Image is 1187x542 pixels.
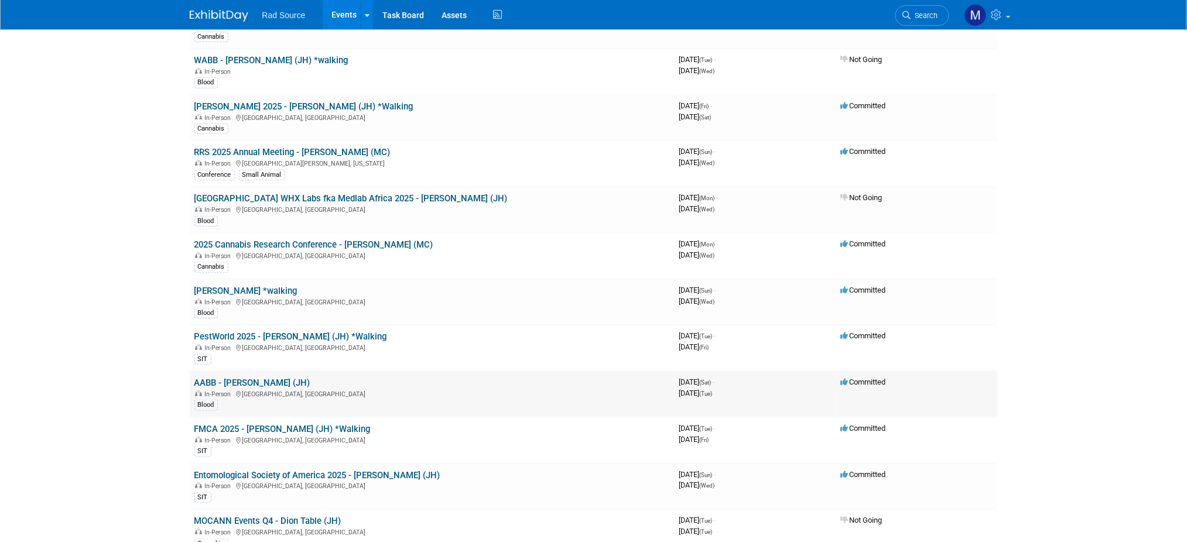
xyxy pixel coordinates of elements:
span: (Wed) [700,206,715,212]
span: In-Person [205,390,235,398]
span: Committed [841,378,886,386]
span: - [714,424,716,433]
span: [DATE] [679,147,716,156]
span: Committed [841,286,886,294]
span: [DATE] [679,55,716,64]
span: In-Person [205,529,235,536]
a: [GEOGRAPHIC_DATA] WHX Labs fka Medlab Africa 2025 - [PERSON_NAME] (JH) [194,193,508,204]
span: [DATE] [679,378,715,386]
div: [GEOGRAPHIC_DATA], [GEOGRAPHIC_DATA] [194,342,670,352]
span: - [711,101,713,110]
span: [DATE] [679,516,716,524]
span: Committed [841,424,886,433]
div: [GEOGRAPHIC_DATA], [GEOGRAPHIC_DATA] [194,251,670,260]
span: (Tue) [700,390,713,397]
span: (Wed) [700,299,715,305]
span: In-Person [205,344,235,352]
span: - [713,378,715,386]
img: In-Person Event [195,252,202,258]
span: [DATE] [679,389,713,397]
img: In-Person Event [195,160,202,166]
img: In-Person Event [195,299,202,304]
span: [DATE] [679,286,716,294]
span: (Tue) [700,529,713,535]
span: (Tue) [700,426,713,432]
div: Blood [194,308,218,318]
span: - [717,239,719,248]
a: MOCANN Events Q4 - Dion Table (JH) [194,516,341,526]
img: In-Person Event [195,482,202,488]
span: - [717,193,719,202]
span: (Wed) [700,160,715,166]
span: Search [911,11,938,20]
span: [DATE] [679,481,715,489]
span: [DATE] [679,297,715,306]
a: WABB - [PERSON_NAME] (JH) *walking [194,55,348,66]
span: (Sat) [700,379,711,386]
img: Melissa Conboy [964,4,987,26]
a: Search [895,5,949,26]
a: RRS 2025 Annual Meeting - [PERSON_NAME] (MC) [194,147,391,157]
span: In-Person [205,299,235,306]
a: PestWorld 2025 - [PERSON_NAME] (JH) *Walking [194,331,387,342]
span: Rad Source [262,11,306,20]
span: [DATE] [679,101,713,110]
span: [DATE] [679,66,715,75]
span: - [714,286,716,294]
div: Blood [194,216,218,227]
span: [DATE] [679,251,715,259]
span: [DATE] [679,193,719,202]
span: (Sun) [700,287,713,294]
div: Cannabis [194,32,228,42]
img: In-Person Event [195,529,202,534]
div: [GEOGRAPHIC_DATA], [GEOGRAPHIC_DATA] [194,435,670,444]
span: [DATE] [679,470,716,479]
a: [PERSON_NAME] *walking [194,286,297,296]
span: (Mon) [700,241,715,248]
img: In-Person Event [195,114,202,120]
span: (Tue) [700,333,713,339]
div: [GEOGRAPHIC_DATA], [GEOGRAPHIC_DATA] [194,112,670,122]
span: (Tue) [700,57,713,63]
span: - [714,470,716,479]
div: SIT [194,354,211,365]
span: [DATE] [679,435,709,444]
span: [DATE] [679,112,711,121]
img: In-Person Event [195,68,202,74]
span: Committed [841,239,886,248]
span: [DATE] [679,342,709,351]
img: In-Person Event [195,437,202,442]
span: (Sun) [700,472,713,478]
a: 2025 Cannabis Research Conference - [PERSON_NAME] (MC) [194,239,433,250]
span: Committed [841,147,886,156]
span: [DATE] [679,527,713,536]
span: - [714,516,716,524]
span: (Sun) [700,149,713,155]
span: In-Person [205,68,235,76]
div: SIT [194,492,211,503]
span: [DATE] [679,239,719,248]
span: (Mon) [700,195,715,201]
a: [PERSON_NAME] 2025 - [PERSON_NAME] (JH) *Walking [194,101,413,112]
span: Committed [841,331,886,340]
span: (Wed) [700,68,715,74]
span: [DATE] [679,204,715,213]
span: [DATE] [679,424,716,433]
div: Cannabis [194,124,228,134]
span: - [714,55,716,64]
img: In-Person Event [195,390,202,396]
div: Blood [194,77,218,88]
span: In-Person [205,206,235,214]
span: In-Person [205,437,235,444]
span: Committed [841,470,886,479]
span: Not Going [841,55,882,64]
span: - [714,147,716,156]
div: Blood [194,400,218,410]
span: (Fri) [700,344,709,351]
div: Small Animal [239,170,285,180]
span: (Sat) [700,114,711,121]
img: In-Person Event [195,344,202,350]
span: Not Going [841,516,882,524]
img: In-Person Event [195,206,202,212]
span: (Fri) [700,437,709,443]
